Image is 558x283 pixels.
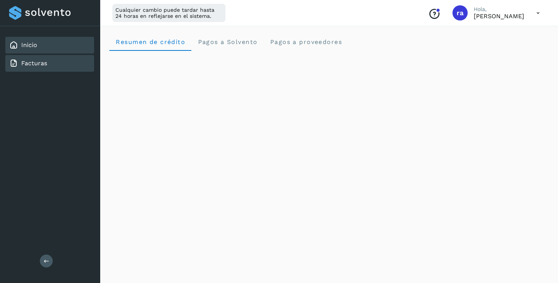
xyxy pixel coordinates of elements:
[21,60,47,67] a: Facturas
[474,6,524,13] p: Hola,
[197,38,257,46] span: Pagos a Solvento
[474,13,524,20] p: raziel alfredo fragoso
[112,4,225,22] div: Cualquier cambio puede tardar hasta 24 horas en reflejarse en el sistema.
[5,55,94,72] div: Facturas
[270,38,342,46] span: Pagos a proveedores
[5,37,94,53] div: Inicio
[21,41,37,49] a: Inicio
[115,38,185,46] span: Resumen de crédito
